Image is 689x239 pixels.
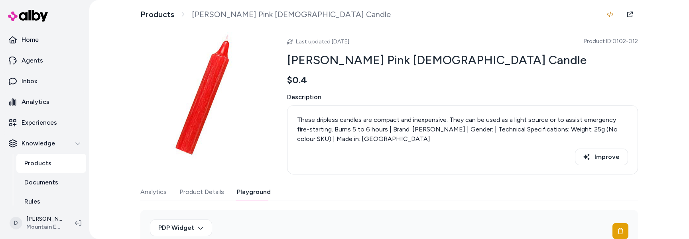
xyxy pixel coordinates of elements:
[287,92,638,102] span: Description
[150,219,212,236] button: PDP Widget
[140,10,391,20] nav: breadcrumb
[26,215,62,223] p: [PERSON_NAME]
[8,10,48,22] img: alby Logo
[22,35,39,45] p: Home
[16,173,86,192] a: Documents
[140,184,167,200] button: Analytics
[192,10,391,20] span: [PERSON_NAME] Pink [DEMOGRAPHIC_DATA] Candle
[22,97,49,107] p: Analytics
[24,178,58,187] p: Documents
[22,76,37,86] p: Inbox
[22,139,55,148] p: Knowledge
[287,53,638,68] h2: [PERSON_NAME] Pink [DEMOGRAPHIC_DATA] Candle
[24,197,40,206] p: Rules
[3,51,86,70] a: Agents
[297,115,628,144] p: These dripless candles are compact and inexpensive. They can be used as a light source or to assi...
[22,118,57,127] p: Experiences
[3,30,86,49] a: Home
[16,154,86,173] a: Products
[3,113,86,132] a: Experiences
[584,37,638,45] span: Product ID: 0102-012
[158,223,194,233] span: PDP Widget
[16,192,86,211] a: Rules
[237,184,271,200] button: Playground
[296,38,349,45] span: Last updated [DATE]
[3,92,86,112] a: Analytics
[179,184,224,200] button: Product Details
[575,149,628,165] button: Improve
[5,210,69,236] button: D[PERSON_NAME]Mountain Equipment Company
[26,223,62,231] span: Mountain Equipment Company
[287,74,307,86] span: $0.4
[3,72,86,91] a: Inbox
[22,56,43,65] p: Agents
[3,134,86,153] button: Knowledge
[140,32,268,159] img: 323815_source_1698784467.jpg
[10,217,22,229] span: D
[140,10,174,20] a: Products
[24,159,51,168] p: Products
